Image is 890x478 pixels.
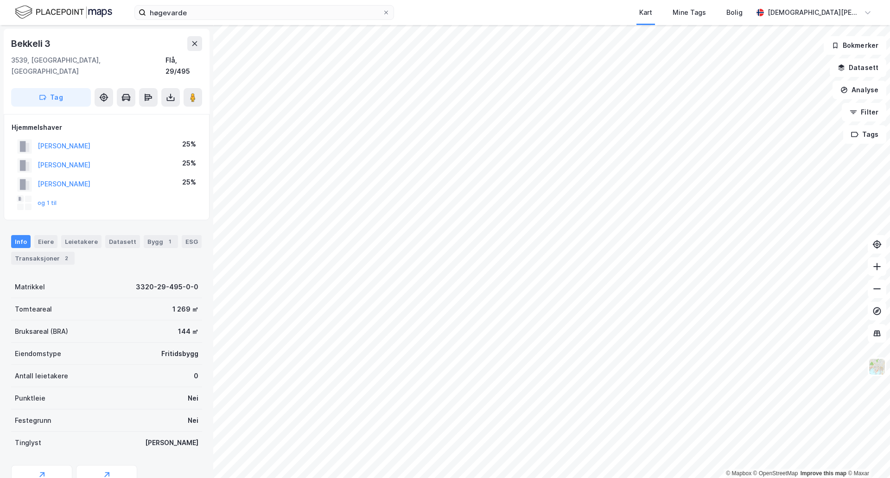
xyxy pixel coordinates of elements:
button: Datasett [830,58,886,77]
div: Mine Tags [673,7,706,18]
div: 25% [182,139,196,150]
input: Søk på adresse, matrikkel, gårdeiere, leietakere eller personer [146,6,382,19]
img: logo.f888ab2527a4732fd821a326f86c7f29.svg [15,4,112,20]
div: [DEMOGRAPHIC_DATA][PERSON_NAME] [768,7,860,18]
a: Mapbox [726,470,751,477]
div: Tomteareal [15,304,52,315]
div: Nei [188,393,198,404]
div: 25% [182,158,196,169]
div: Bruksareal (BRA) [15,326,68,337]
div: Info [11,235,31,248]
a: OpenStreetMap [753,470,798,477]
div: Fritidsbygg [161,348,198,359]
div: 0 [194,370,198,382]
div: Bygg [144,235,178,248]
div: 144 ㎡ [178,326,198,337]
button: Tags [843,125,886,144]
div: 3539, [GEOGRAPHIC_DATA], [GEOGRAPHIC_DATA] [11,55,165,77]
div: ESG [182,235,202,248]
div: 25% [182,177,196,188]
div: Kart [639,7,652,18]
iframe: Chat Widget [844,433,890,478]
div: Bolig [726,7,743,18]
div: Nei [188,415,198,426]
button: Filter [842,103,886,121]
div: Datasett [105,235,140,248]
div: 3320-29-495-0-0 [136,281,198,293]
div: 1 269 ㎡ [172,304,198,315]
div: Transaksjoner [11,252,75,265]
div: Flå, 29/495 [165,55,202,77]
button: Bokmerker [824,36,886,55]
div: Eiere [34,235,57,248]
div: Eiendomstype [15,348,61,359]
div: Matrikkel [15,281,45,293]
div: Antall leietakere [15,370,68,382]
div: Festegrunn [15,415,51,426]
button: Analyse [833,81,886,99]
div: Punktleie [15,393,45,404]
button: Tag [11,88,91,107]
div: 1 [165,237,174,246]
div: Hjemmelshaver [12,122,202,133]
div: Leietakere [61,235,102,248]
a: Improve this map [801,470,846,477]
div: Bekkeli 3 [11,36,52,51]
img: Z [868,358,886,376]
div: 2 [62,254,71,263]
div: [PERSON_NAME] [145,437,198,448]
div: Tinglyst [15,437,41,448]
div: Kontrollprogram for chat [844,433,890,478]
